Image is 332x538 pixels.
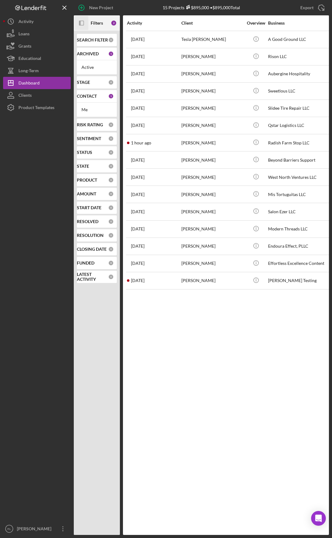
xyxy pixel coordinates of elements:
[244,21,267,26] div: Overview
[268,100,330,116] div: Slidee Tire Repair LLC
[77,136,101,141] b: SENTIMENT
[108,246,114,252] div: 0
[77,122,103,127] b: RISK RATING
[268,273,330,289] div: [PERSON_NAME] Testing
[181,117,243,134] div: [PERSON_NAME]
[18,77,40,91] div: Dashboard
[131,140,151,145] time: 2025-10-06 13:53
[108,177,114,183] div: 0
[163,5,240,10] div: 15 Projects • $895,000 Total
[131,278,144,283] time: 2025-09-30 21:40
[268,31,330,48] div: A Good Ground LLC
[108,219,114,224] div: 0
[77,261,94,265] b: FUNDED
[108,274,114,280] div: 0
[108,260,114,266] div: 0
[108,163,114,169] div: 0
[181,31,243,48] div: Tesla [PERSON_NAME]
[91,21,103,26] b: Filters
[268,152,330,168] div: Beyond Barriers Support
[3,101,71,114] button: Product Templates
[181,203,243,220] div: [PERSON_NAME]
[268,21,330,26] div: Business
[15,523,55,536] div: [PERSON_NAME]
[18,89,32,103] div: Clients
[181,255,243,272] div: [PERSON_NAME]
[18,65,39,78] div: Long-Term
[3,523,71,535] button: RL[PERSON_NAME]
[18,52,41,66] div: Educational
[131,123,144,128] time: 2025-08-07 16:22
[181,135,243,151] div: [PERSON_NAME]
[268,186,330,202] div: Mis Tortuguitas LLC
[268,49,330,65] div: Rison LLC
[268,135,330,151] div: Radish Farm Stop LLC
[3,40,71,52] button: Grants
[3,77,71,89] button: Dashboard
[108,233,114,238] div: 0
[77,233,104,238] b: RESOLUTION
[181,238,243,254] div: [PERSON_NAME]
[311,511,326,526] div: Open Intercom Messenger
[18,15,34,29] div: Activity
[184,5,209,10] div: $895,000
[108,37,114,43] div: 0
[77,150,92,155] b: STATUS
[131,106,144,111] time: 2025-09-16 13:58
[108,93,114,99] div: 1
[77,37,108,42] b: SEARCH FILTER
[108,51,114,57] div: 1
[18,40,31,54] div: Grants
[268,221,330,237] div: Modern Threads LLC
[131,37,144,42] time: 2025-07-09 19:24
[131,244,144,249] time: 2025-09-29 02:49
[3,89,71,101] button: Clients
[268,238,330,254] div: Endoura Effect, PLLC
[181,221,243,237] div: [PERSON_NAME]
[77,247,107,252] b: CLOSING DATE
[3,15,71,28] button: Activity
[18,28,30,41] div: Loans
[81,65,112,70] div: Active
[3,65,71,77] button: Long-Term
[131,88,144,93] time: 2025-10-01 15:18
[268,169,330,185] div: West North Ventures LLC
[3,28,71,40] a: Loans
[74,2,119,14] button: New Project
[181,100,243,116] div: [PERSON_NAME]
[108,122,114,128] div: 0
[131,54,144,59] time: 2025-10-02 16:02
[18,101,54,115] div: Product Templates
[268,117,330,134] div: Qstar Logistics LLC
[268,66,330,82] div: Aubergine Hospitality
[81,107,112,112] div: Me
[127,21,181,26] div: Activity
[77,80,90,85] b: STAGE
[181,83,243,99] div: [PERSON_NAME]
[77,164,89,169] b: STATE
[89,2,113,14] div: New Project
[300,2,314,14] div: Export
[108,150,114,155] div: 0
[77,191,96,196] b: AMOUNT
[181,273,243,289] div: [PERSON_NAME]
[77,219,98,224] b: RESOLVED
[108,191,114,197] div: 0
[111,20,117,26] div: 2
[268,83,330,99] div: Sweetlous LLC
[108,80,114,85] div: 0
[108,136,114,141] div: 0
[108,205,114,210] div: 0
[77,205,101,210] b: START DATE
[3,52,71,65] button: Educational
[294,2,329,14] button: Export
[131,175,144,180] time: 2025-09-23 16:34
[77,178,97,183] b: PRODUCT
